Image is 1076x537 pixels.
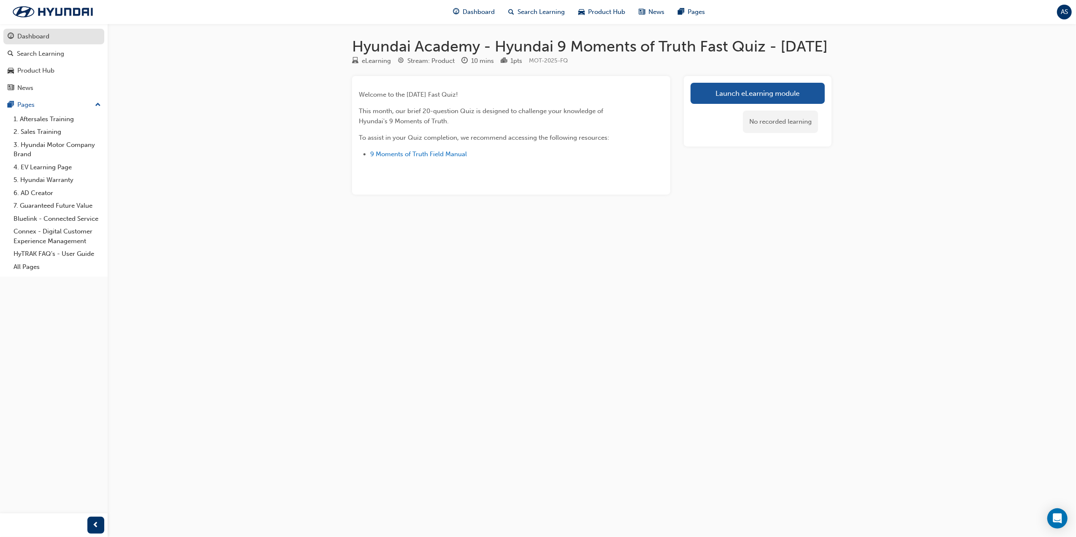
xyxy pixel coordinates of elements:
[10,225,104,247] a: Connex - Digital Customer Experience Management
[501,57,507,65] span: podium-icon
[3,63,104,79] a: Product Hub
[359,91,458,98] span: Welcome to the [DATE] Fast Quiz!
[3,97,104,113] button: Pages
[447,3,502,21] a: guage-iconDashboard
[17,83,33,93] div: News
[461,57,468,65] span: clock-icon
[501,56,522,66] div: Points
[17,100,35,110] div: Pages
[398,56,455,66] div: Stream
[463,7,495,17] span: Dashboard
[8,33,14,41] span: guage-icon
[10,187,104,200] a: 6. AD Creator
[743,111,818,133] div: No recorded learning
[359,134,609,141] span: To assist in your Quiz completion, we recommend accessing the following resources:
[4,3,101,21] img: Trak
[10,125,104,138] a: 2. Sales Training
[407,56,455,66] div: Stream: Product
[1061,7,1068,17] span: AS
[529,57,568,64] span: Learning resource code
[8,101,14,109] span: pages-icon
[8,50,14,58] span: search-icon
[672,3,712,21] a: pages-iconPages
[8,84,14,92] span: news-icon
[95,100,101,111] span: up-icon
[352,37,832,56] h1: Hyundai Academy - Hyundai 9 Moments of Truth Fast Quiz - [DATE]
[10,199,104,212] a: 7. Guaranteed Future Value
[3,46,104,62] a: Search Learning
[362,56,391,66] div: eLearning
[1057,5,1072,19] button: AS
[352,57,358,65] span: learningResourceType_ELEARNING-icon
[639,7,645,17] span: news-icon
[453,7,460,17] span: guage-icon
[3,80,104,96] a: News
[17,66,54,76] div: Product Hub
[17,49,64,59] div: Search Learning
[10,212,104,225] a: Bluelink - Connected Service
[10,138,104,161] a: 3. Hyundai Motor Company Brand
[572,3,632,21] a: car-iconProduct Hub
[10,113,104,126] a: 1. Aftersales Training
[509,7,515,17] span: search-icon
[632,3,672,21] a: news-iconNews
[370,150,467,158] a: 9 Moments of Truth Field Manual
[3,27,104,97] button: DashboardSearch LearningProduct HubNews
[588,7,626,17] span: Product Hub
[518,7,565,17] span: Search Learning
[93,520,99,531] span: prev-icon
[10,247,104,260] a: HyTRAK FAQ's - User Guide
[10,260,104,274] a: All Pages
[688,7,705,17] span: Pages
[678,7,685,17] span: pages-icon
[502,3,572,21] a: search-iconSearch Learning
[398,57,404,65] span: target-icon
[3,29,104,44] a: Dashboard
[352,56,391,66] div: Type
[1047,508,1068,529] div: Open Intercom Messenger
[8,67,14,75] span: car-icon
[579,7,585,17] span: car-icon
[17,32,49,41] div: Dashboard
[691,83,825,104] a: Launch eLearning module
[10,174,104,187] a: 5. Hyundai Warranty
[649,7,665,17] span: News
[471,56,494,66] div: 10 mins
[10,161,104,174] a: 4. EV Learning Page
[461,56,494,66] div: Duration
[510,56,522,66] div: 1 pts
[359,107,605,125] span: This month, our brief 20-question Quiz is designed to challenge your knowledge of Hyundai's 9 Mom...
